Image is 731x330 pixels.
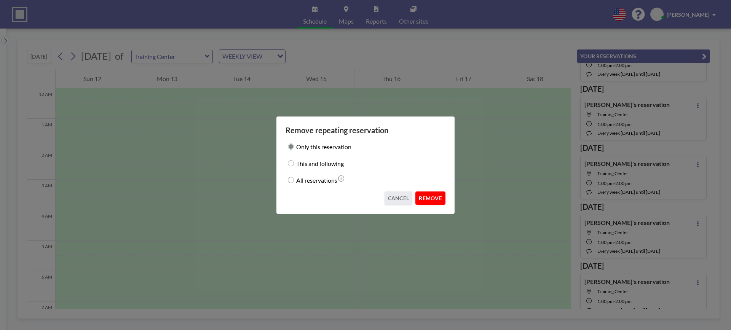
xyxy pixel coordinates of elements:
h3: Remove repeating reservation [286,126,445,135]
button: REMOVE [415,191,445,205]
label: Only this reservation [296,141,351,152]
label: All reservations [296,175,337,185]
button: CANCEL [385,191,413,205]
label: This and following [296,158,344,169]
